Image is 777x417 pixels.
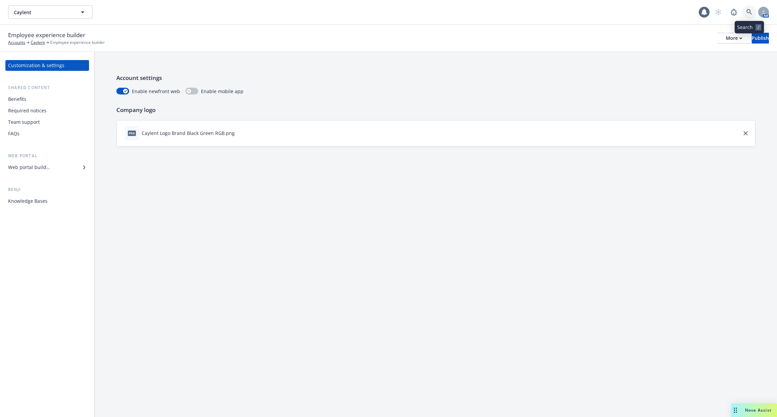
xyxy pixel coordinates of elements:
[8,128,20,139] div: FAQs
[5,105,89,116] a: Required notices
[5,117,89,128] a: Team support
[8,5,92,19] button: Caylent
[8,31,85,39] span: Employee experience builder
[8,117,40,128] div: Team support
[731,404,740,417] div: Drag to move
[5,152,89,159] div: Web portal
[8,94,26,105] div: Benefits
[5,94,89,105] a: Benefits
[31,39,45,46] a: Caylent
[8,196,48,206] div: Knowledge Bases
[5,128,89,139] a: FAQs
[752,33,769,44] button: Publish
[718,33,750,44] button: More
[142,130,235,137] div: Caylent Logo Brand Black Green RGB.png
[5,196,89,206] a: Knowledge Bases
[237,130,243,137] button: download file
[116,74,755,82] p: Account settings
[5,84,89,91] div: Shared content
[50,39,105,46] span: Employee experience builder
[5,60,89,71] a: Customization & settings
[8,39,25,46] a: Accounts
[731,404,777,417] button: Nova Assist
[201,88,243,95] span: Enable mobile app
[128,131,136,136] span: png
[8,60,64,71] div: Customization & settings
[712,5,725,19] a: Start snowing
[14,9,72,16] span: Caylent
[8,105,47,116] div: Required notices
[5,162,89,173] a: Web portal builder
[726,33,742,43] div: More
[743,5,756,19] a: Search
[8,162,50,173] div: Web portal builder
[116,106,755,114] p: Company logo
[742,129,750,137] a: close
[745,407,772,413] span: Nova Assist
[5,186,89,193] div: Benji
[132,88,180,95] span: Enable newfront web
[727,5,741,19] a: Report a Bug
